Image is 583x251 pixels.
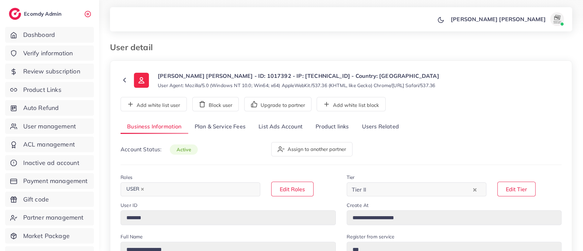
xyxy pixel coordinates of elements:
[123,184,147,194] span: USER
[5,27,94,43] a: Dashboard
[309,120,355,134] a: Product links
[121,120,188,134] a: Business Information
[23,85,61,94] span: Product Links
[350,184,367,195] span: Tier II
[148,184,251,195] input: Search for option
[121,202,137,209] label: User ID
[5,228,94,244] a: Market Package
[5,82,94,98] a: Product Links
[271,142,352,156] button: Assign to another partner
[110,42,158,52] h3: User detail
[121,182,260,196] div: Search for option
[121,174,133,181] label: Roles
[252,120,309,134] a: List Ads Account
[23,122,76,131] span: User management
[347,174,355,181] label: Tier
[447,12,567,26] a: [PERSON_NAME] [PERSON_NAME]avatar
[355,120,405,134] a: Users Related
[5,137,94,152] a: ACL management
[244,97,311,111] button: Upgrade to partner
[141,187,144,191] button: Deselect USER
[23,103,59,112] span: Auto Refund
[368,184,471,195] input: Search for option
[121,233,143,240] label: Full Name
[121,97,187,111] button: Add white list user
[23,232,70,240] span: Market Package
[5,155,94,171] a: Inactive ad account
[497,182,536,196] button: Edit Tier
[192,97,239,111] button: Block user
[121,145,198,154] p: Account Status:
[23,195,49,204] span: Gift code
[23,67,80,76] span: Review subscription
[23,140,75,149] span: ACL management
[5,192,94,207] a: Gift code
[158,82,435,89] small: User Agent: Mozilla/5.0 (Windows NT 10.0; Win64; x64) AppleWebKit/537.36 (KHTML, like Gecko) Chro...
[23,158,79,167] span: Inactive ad account
[550,12,564,26] img: avatar
[5,45,94,61] a: Verify information
[9,8,21,20] img: logo
[5,173,94,189] a: Payment management
[23,30,55,39] span: Dashboard
[5,118,94,134] a: User management
[347,182,486,196] div: Search for option
[23,213,84,222] span: Partner management
[23,49,73,58] span: Verify information
[134,73,149,88] img: ic-user-info.36bf1079.svg
[9,8,63,20] a: logoEcomdy Admin
[188,120,252,134] a: Plan & Service Fees
[5,210,94,225] a: Partner management
[317,97,386,111] button: Add white list block
[5,64,94,79] a: Review subscription
[347,233,394,240] label: Register from service
[451,15,546,23] p: [PERSON_NAME] [PERSON_NAME]
[170,144,198,155] span: active
[5,100,94,116] a: Auto Refund
[158,72,439,80] p: [PERSON_NAME] [PERSON_NAME] - ID: 1017392 - IP: [TECHNICAL_ID] - Country: [GEOGRAPHIC_DATA]
[347,202,369,209] label: Create At
[24,11,63,17] h2: Ecomdy Admin
[473,185,476,193] button: Clear Selected
[23,177,88,185] span: Payment management
[271,182,314,196] button: Edit Roles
